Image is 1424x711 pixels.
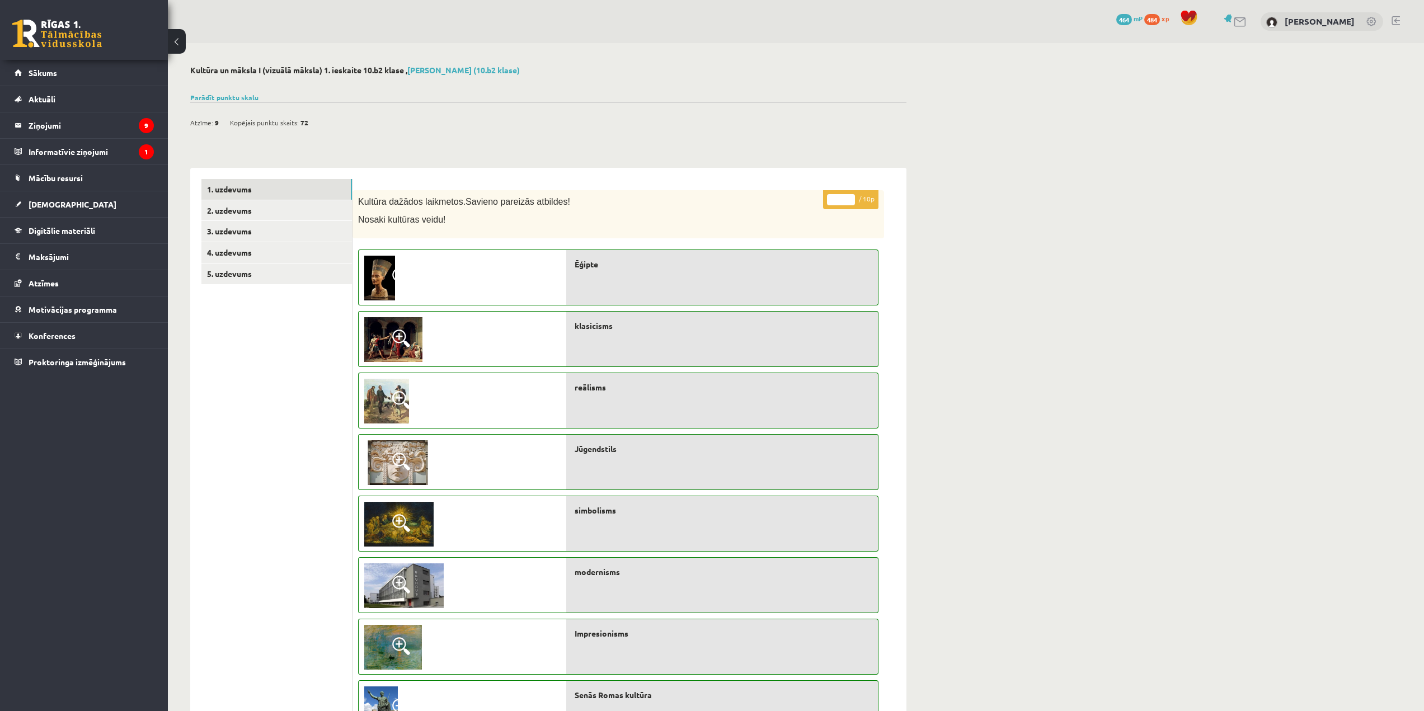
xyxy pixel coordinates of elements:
span: [DEMOGRAPHIC_DATA] [29,199,116,209]
span: Savieno pareizās atbildes! [466,197,570,206]
a: Sākums [15,60,154,86]
a: Informatīvie ziņojumi1 [15,139,154,164]
i: 1 [139,144,154,159]
span: modernisms [575,566,620,578]
a: Atzīmes [15,270,154,296]
a: 2. uzdevums [201,200,352,221]
img: 6.jpg [364,502,434,547]
a: [PERSON_NAME] [1285,16,1355,27]
span: mP [1134,14,1143,23]
a: 5. uzdevums [201,263,352,284]
span: Ēģipte [575,258,598,270]
img: 4.jpg [364,256,395,300]
a: 4. uzdevums [201,242,352,263]
legend: Maksājumi [29,244,154,270]
a: Ziņojumi9 [15,112,154,138]
span: Sākums [29,68,57,78]
span: xp [1162,14,1169,23]
img: 2.png [364,625,422,670]
a: 1. uzdevums [201,179,352,200]
span: Motivācijas programma [29,304,117,314]
a: Aktuāli [15,86,154,112]
img: 7.jpg [364,317,422,362]
a: Mācību resursi [15,165,154,191]
h2: Kultūra un māksla I (vizuālā māksla) 1. ieskaite 10.b2 klase , [190,65,906,75]
span: Senās Romas kultūra [575,689,652,701]
span: 9 [215,114,219,131]
span: klasicisms [575,320,613,332]
a: Parādīt punktu skalu [190,93,259,102]
a: Maksājumi [15,244,154,270]
span: simbolisms [575,505,616,516]
a: [DEMOGRAPHIC_DATA] [15,191,154,217]
span: Kopējais punktu skaits: [230,114,299,131]
a: Konferences [15,323,154,349]
a: Proktoringa izmēģinājums [15,349,154,375]
span: Mācību resursi [29,173,83,183]
legend: Ziņojumi [29,112,154,138]
img: 8.png [364,379,409,423]
img: 9.jpg [364,440,431,485]
span: Atzīme: [190,114,213,131]
a: 3. uzdevums [201,221,352,242]
i: 9 [139,118,154,133]
span: Konferences [29,331,76,341]
a: 484 xp [1144,14,1174,23]
span: Impresionisms [575,628,628,639]
legend: Informatīvie ziņojumi [29,139,154,164]
span: reālisms [575,382,606,393]
a: Digitālie materiāli [15,218,154,243]
span: Digitālie materiāli [29,225,95,236]
img: Viktorija Skripko [1266,17,1277,28]
span: Aktuāli [29,94,55,104]
p: / 10p [823,190,878,209]
span: Nosaki kultūras veidu! [358,215,446,224]
a: 464 mP [1116,14,1143,23]
span: Jūgendstils [575,443,617,455]
a: [PERSON_NAME] (10.b2 klase) [407,65,520,75]
a: Motivācijas programma [15,296,154,322]
span: 484 [1144,14,1160,25]
span: 72 [300,114,308,131]
span: Proktoringa izmēģinājums [29,357,126,367]
img: 10.jpg [364,563,444,608]
span: Kultūra dažādos laikmetos. [358,197,466,206]
span: 464 [1116,14,1132,25]
span: Atzīmes [29,278,59,288]
a: Rīgas 1. Tālmācības vidusskola [12,20,102,48]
